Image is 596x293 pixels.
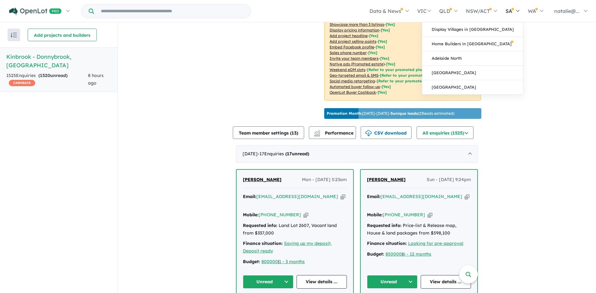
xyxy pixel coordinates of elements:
strong: Requested info: [367,223,402,228]
div: [DATE] [236,145,478,163]
strong: ( unread) [285,151,309,157]
span: [ Yes ] [380,56,389,61]
span: 8 hours ago [88,73,104,86]
strong: Mobile: [243,212,259,218]
div: Price-list & Release map, House & land packages from $598,100 [367,222,471,237]
strong: Email: [243,194,256,199]
span: 13 [292,130,297,136]
button: Performance [309,126,356,139]
a: View details ... [421,275,471,289]
div: | [367,251,471,258]
u: Geo-targeted email & SMS [330,73,378,78]
strong: Budget: [367,251,384,257]
a: View details ... [297,275,347,289]
span: [Yes] [378,90,387,95]
div: 1525 Enquir ies [6,72,88,87]
u: OpenLot Buyer Cashback [330,90,376,95]
span: [ Yes ] [381,28,390,32]
b: 5 unique leads [391,111,418,116]
u: Invite your team members [330,56,379,61]
button: CSV download [361,126,412,139]
span: CASHBACK [9,80,35,86]
span: [ Yes ] [378,39,387,44]
button: Unread [367,275,418,289]
button: Copy [465,193,469,200]
a: [EMAIL_ADDRESS][DOMAIN_NAME] [256,194,338,199]
strong: Budget: [243,259,260,264]
a: [PHONE_NUMBER] [383,212,425,218]
a: [GEOGRAPHIC_DATA] [422,66,523,80]
span: [ Yes ] [369,33,378,38]
a: Display Villages in [GEOGRAPHIC_DATA] [422,22,523,37]
span: [PERSON_NAME] [243,177,282,182]
u: Weekend eDM slots [330,67,365,72]
button: Team member settings (13) [233,126,304,139]
a: [GEOGRAPHIC_DATA] [422,80,523,94]
span: Performance [315,130,353,136]
span: [Refer to your promoted plan] [377,79,436,83]
span: [ Yes ] [376,45,385,49]
a: 6 - 12 months [403,251,431,257]
span: 17 [287,151,292,157]
u: Embed Facebook profile [330,45,374,49]
img: line-chart.svg [314,130,320,134]
u: Add project headline [330,33,368,38]
img: download icon [365,130,372,136]
u: Add project selling-points [330,39,376,44]
span: [ Yes ] [368,50,377,55]
b: Promotion Month: [327,111,362,116]
img: bar-chart.svg [314,132,320,136]
button: Add projects and builders [28,29,97,41]
a: [PERSON_NAME] [367,176,406,184]
button: Copy [303,212,308,218]
a: Home Builders in [GEOGRAPHIC_DATA] [422,37,523,51]
h5: Kinbrook - Donnybrook , [GEOGRAPHIC_DATA] [6,53,111,69]
strong: Finance situation: [243,240,283,246]
span: Sun - [DATE] 9:24pm [427,176,471,184]
span: [Yes] [386,62,395,66]
span: [PERSON_NAME] [367,177,406,182]
a: [PERSON_NAME] [243,176,282,184]
span: 1520 [40,73,50,78]
strong: Email: [367,194,380,199]
img: Openlot PRO Logo White [9,8,62,15]
button: Unread [243,275,293,289]
strong: Finance situation: [367,240,407,246]
span: [ Yes ] [386,22,395,27]
input: Try estate name, suburb, builder or developer [95,4,249,18]
p: [DATE] - [DATE] - ( 23 leads estimated) [327,111,454,116]
a: 850000 [385,251,402,257]
u: Native ads (Promoted estate) [330,62,385,66]
span: - 17 Enquir ies [258,151,309,157]
strong: Requested info: [243,223,277,228]
a: Looking for pre-approval [408,240,463,246]
img: sort.svg [11,33,17,37]
div: | [243,258,347,266]
span: [Refer to your promoted plan] [380,73,439,78]
a: [PHONE_NUMBER] [259,212,301,218]
a: 800000 [261,259,278,264]
a: Adelaide North [422,51,523,66]
a: [EMAIL_ADDRESS][DOMAIN_NAME] [380,194,462,199]
div: Land Lot 2607, Vacant land from $337,000 [243,222,347,237]
span: Mon - [DATE] 5:23am [302,176,347,184]
u: Automated buyer follow-up [330,84,380,89]
button: Copy [428,212,432,218]
span: [Refer to your promoted plan] [367,67,426,72]
u: Showcase more than 3 listings [330,22,384,27]
a: 1 - 3 months [279,259,305,264]
u: Social media retargeting [330,79,375,83]
button: Copy [341,193,345,200]
strong: Mobile: [367,212,383,218]
u: Display pricing information [330,28,379,32]
u: Sales phone number [330,50,367,55]
span: natalie@... [554,8,579,14]
a: Saving up my deposit, Deposit ready [243,240,332,254]
button: All enquiries (1525) [417,126,473,139]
